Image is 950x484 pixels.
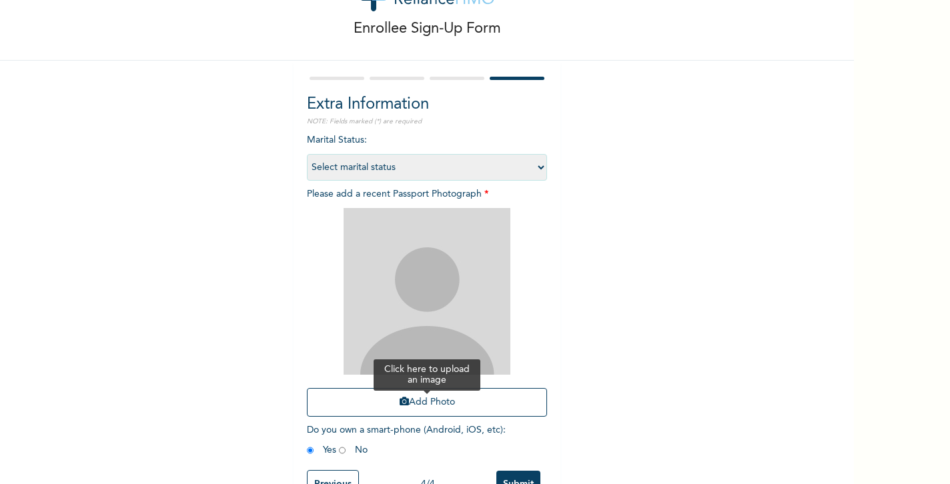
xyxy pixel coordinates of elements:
span: Please add a recent Passport Photograph [307,189,547,423]
p: Enrollee Sign-Up Form [354,18,501,40]
img: Crop [344,208,510,375]
span: Marital Status : [307,135,547,172]
p: NOTE: Fields marked (*) are required [307,117,547,127]
span: Do you own a smart-phone (Android, iOS, etc) : Yes No [307,425,506,455]
h2: Extra Information [307,93,547,117]
button: Add Photo [307,388,547,417]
